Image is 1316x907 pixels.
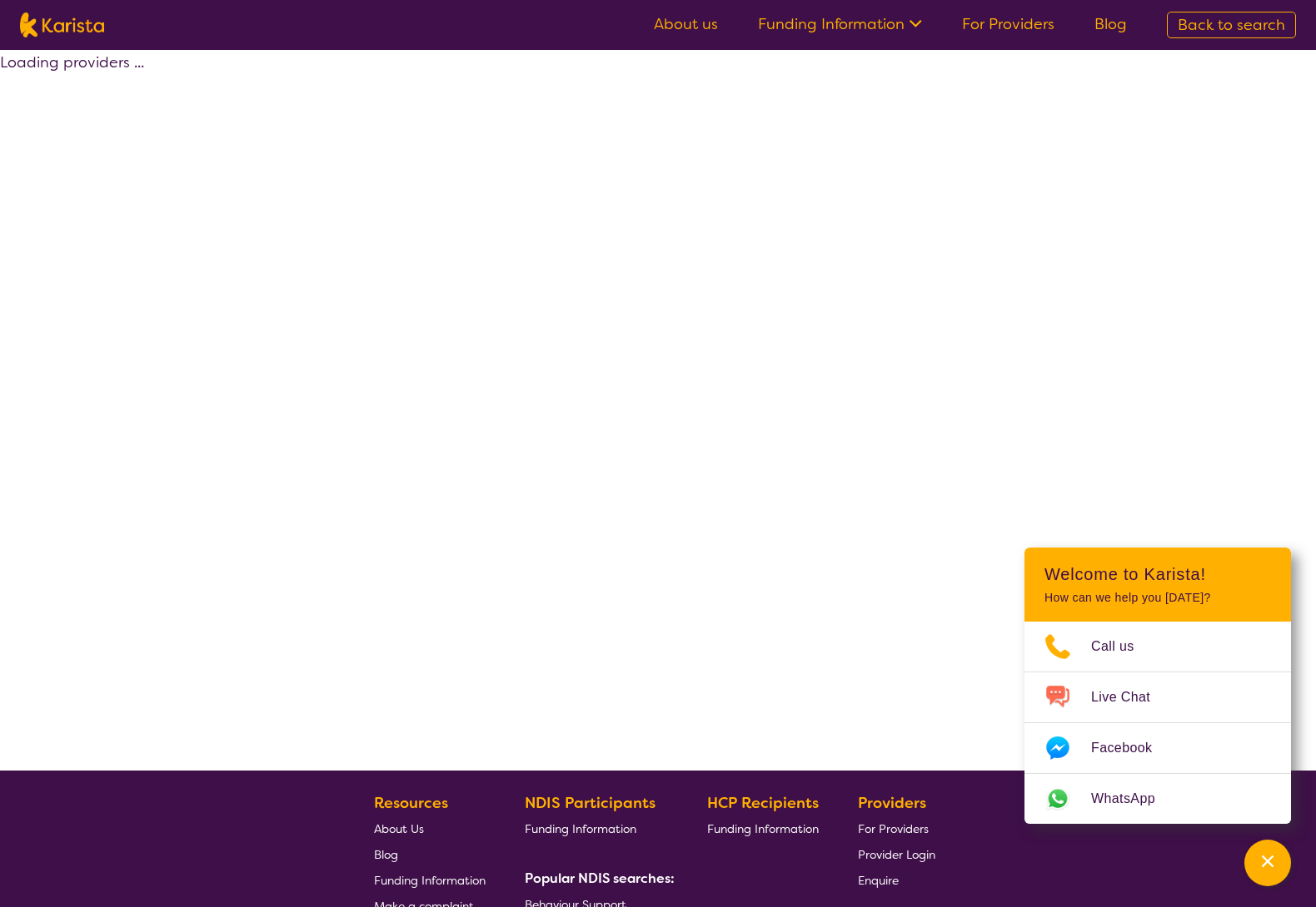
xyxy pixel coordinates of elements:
[858,821,929,836] span: For Providers
[1024,548,1291,824] div: Channel Menu
[1024,774,1291,824] a: Web link opens in a new tab.
[758,14,922,34] a: Funding Information
[525,815,668,841] a: Funding Information
[707,815,819,841] a: Funding Information
[1044,591,1271,605] p: How can we help you [DATE]?
[374,821,424,836] span: About Us
[374,815,486,841] a: About Us
[1178,15,1285,35] span: Back to search
[858,815,935,841] a: For Providers
[962,14,1054,34] a: For Providers
[374,841,486,867] a: Blog
[1024,622,1291,824] ul: Choose channel
[858,867,935,893] a: Enquire
[1091,736,1172,761] span: Facebook
[707,793,819,813] b: HCP Recipients
[1094,14,1127,34] a: Blog
[374,793,448,813] b: Resources
[1244,840,1291,886] button: Channel Menu
[858,793,926,813] b: Providers
[374,873,486,888] span: Funding Information
[1091,786,1175,811] span: WhatsApp
[525,793,656,813] b: NDIS Participants
[654,14,718,34] a: About us
[707,821,819,836] span: Funding Information
[1044,564,1271,584] h2: Welcome to Karista!
[525,821,636,836] span: Funding Information
[374,847,398,862] span: Blog
[1167,12,1296,38] a: Back to search
[858,841,935,867] a: Provider Login
[20,12,104,37] img: Karista logo
[374,867,486,893] a: Funding Information
[858,847,935,862] span: Provider Login
[525,870,675,887] b: Popular NDIS searches:
[1091,685,1170,710] span: Live Chat
[1091,634,1154,659] span: Call us
[858,873,899,888] span: Enquire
